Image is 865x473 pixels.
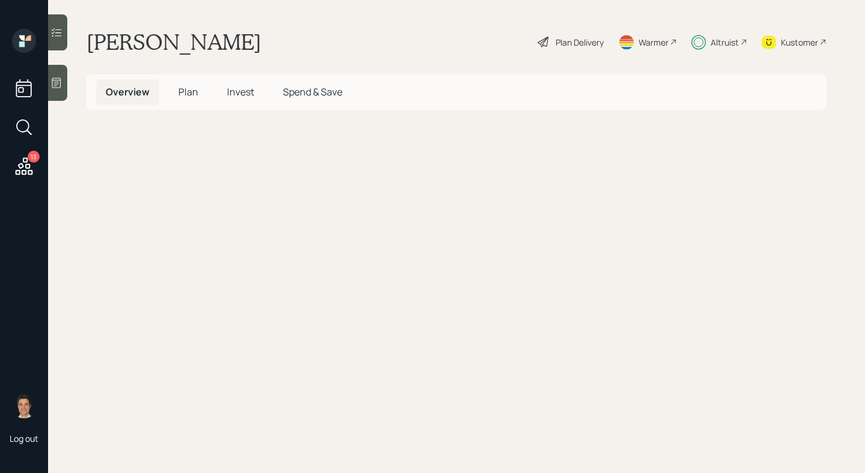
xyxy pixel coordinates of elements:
div: Kustomer [781,36,818,49]
span: Spend & Save [283,85,342,98]
h1: [PERSON_NAME] [86,29,261,55]
div: Warmer [639,36,669,49]
div: Log out [10,433,38,444]
span: Overview [106,85,150,98]
div: Altruist [711,36,739,49]
div: Plan Delivery [556,36,604,49]
span: Invest [227,85,254,98]
div: 13 [28,151,40,163]
img: tyler-end-headshot.png [12,394,36,418]
span: Plan [178,85,198,98]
